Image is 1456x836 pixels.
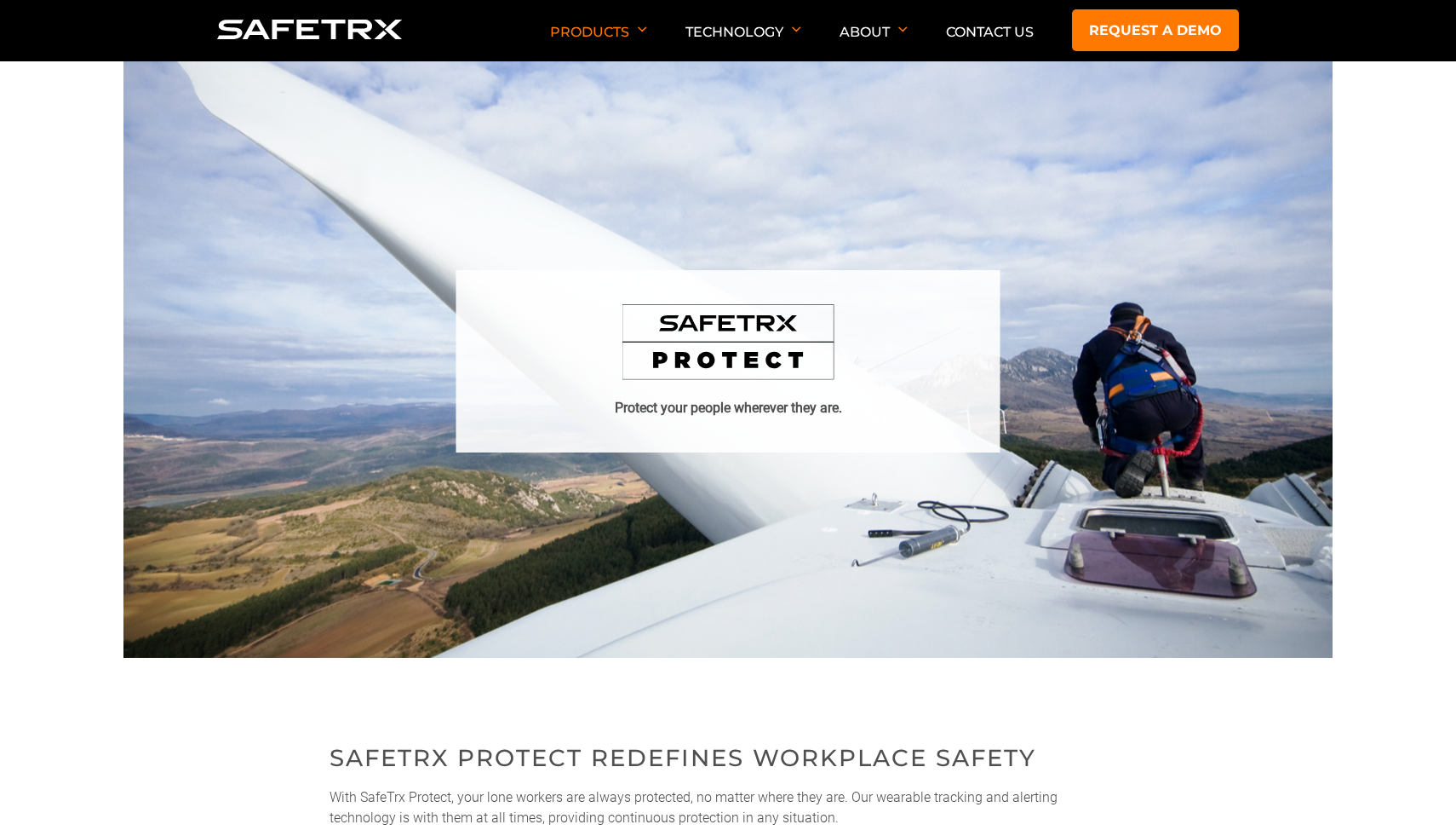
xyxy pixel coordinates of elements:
img: Arrow down [792,26,801,32]
a: Request a demo [1072,9,1239,51]
h2: SafeTrx Protect redefines workplace safety [330,741,1126,775]
img: Hero SafeTrx [123,61,1333,658]
p: Products [550,24,647,61]
img: Logo SafeTrx [217,20,403,39]
img: SafeTrx Protect logo [622,304,834,381]
img: Arrow down [898,26,908,32]
a: Contact Us [946,24,1034,40]
h1: Protect your people wherever they are. [615,398,842,418]
p: Technology [685,24,801,61]
p: With SafeTrx Protect, your lone workers are always protected, no matter where they are. Our weara... [330,787,1126,828]
img: Arrow down [638,26,647,32]
p: About [840,24,908,61]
